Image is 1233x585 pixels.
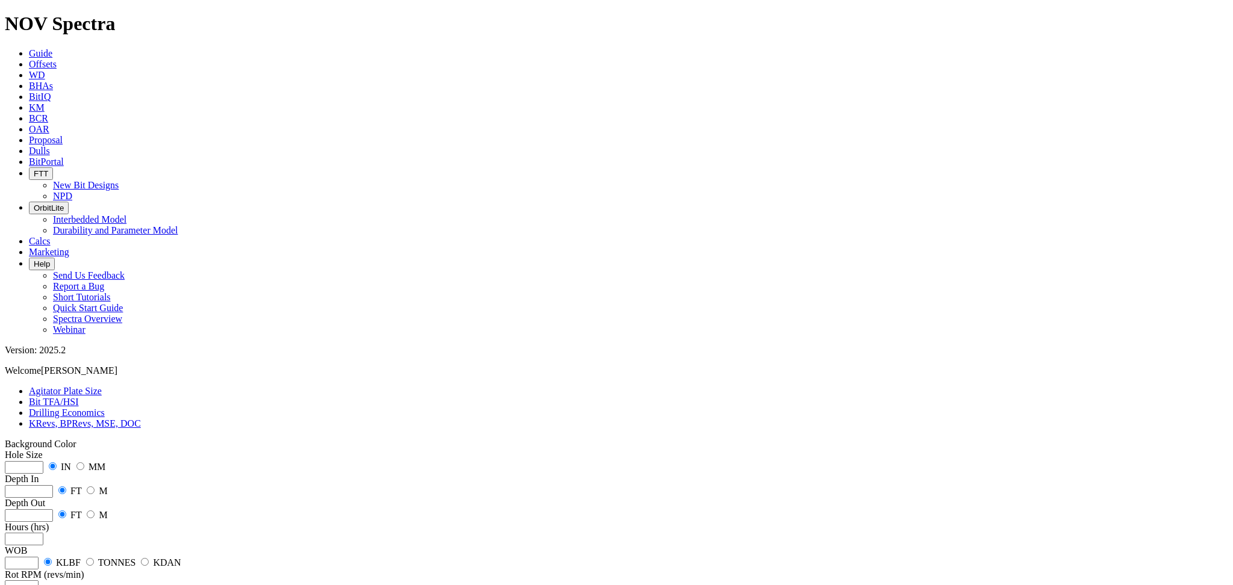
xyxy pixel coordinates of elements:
a: Short Tutorials [53,292,111,302]
a: New Bit Designs [53,180,119,190]
a: BitPortal [29,156,64,167]
a: Drilling Economics [29,407,105,418]
a: Calcs [29,236,51,246]
span: Help [34,259,50,268]
a: BHAs [29,81,53,91]
label: TONNES [98,557,136,568]
a: Bit TFA/HSI [29,397,79,407]
label: MM [89,462,105,472]
label: Hours (hrs) [5,522,49,532]
p: Welcome [5,365,1228,376]
a: Interbedded Model [53,214,126,224]
label: KDAN [153,557,181,568]
button: FTT [29,167,53,180]
label: KLBF [56,557,81,568]
span: OrbitLite [34,203,64,212]
a: Report a Bug [53,281,104,291]
a: Durability and Parameter Model [53,225,178,235]
a: Quick Start Guide [53,303,123,313]
a: Dulls [29,146,50,156]
a: Spectra Overview [53,314,122,324]
label: FT [70,510,81,520]
label: Rot RPM (revs/min) [5,569,84,580]
a: Marketing [29,247,69,257]
button: Help [29,258,55,270]
a: WD [29,70,45,80]
label: Depth Out [5,498,45,508]
label: Hole Size [5,450,43,460]
a: Send Us Feedback [53,270,125,280]
label: WOB [5,545,27,556]
a: Agitator Plate Size [29,386,102,396]
label: M [99,486,107,496]
a: OAR [29,124,49,134]
a: Proposal [29,135,63,145]
a: Webinar [53,324,85,335]
div: Version: 2025.2 [5,345,1228,356]
label: M [99,510,107,520]
span: FTT [34,169,48,178]
a: Guide [29,48,52,58]
label: IN [61,462,71,472]
label: Depth In [5,474,39,484]
h1: NOV Spectra [5,13,1228,35]
a: KRevs, BPRevs, MSE, DOC [29,418,141,429]
a: BCR [29,113,48,123]
a: Toggle Light/Dark Background Color [5,439,76,449]
button: OrbitLite [29,202,69,214]
span: [PERSON_NAME] [41,365,117,376]
a: KM [29,102,45,113]
a: Offsets [29,59,57,69]
a: BitIQ [29,91,51,102]
label: FT [70,486,81,496]
a: NPD [53,191,72,201]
